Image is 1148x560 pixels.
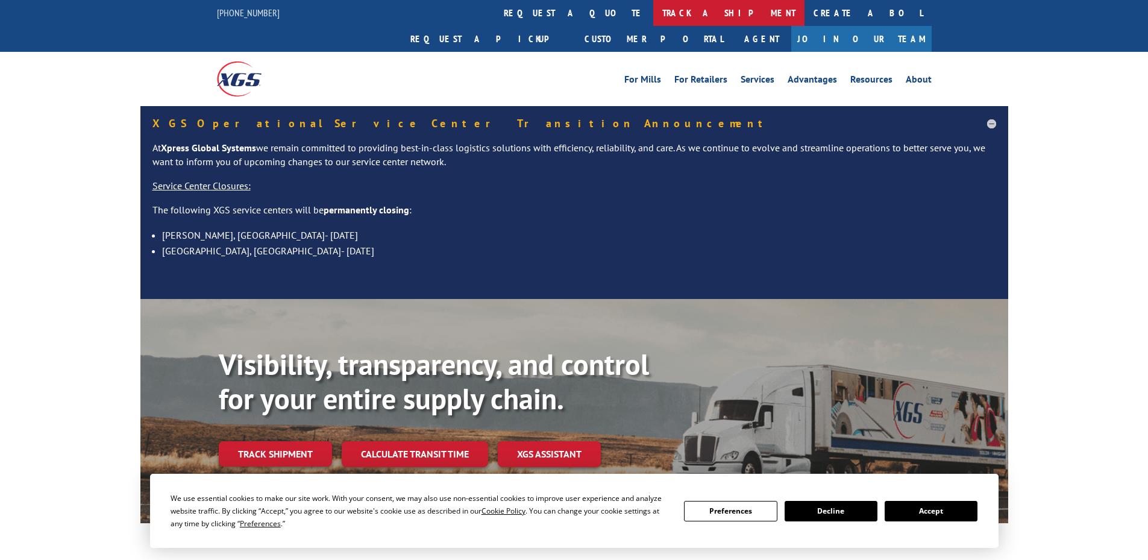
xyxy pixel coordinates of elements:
[162,227,996,243] li: [PERSON_NAME], [GEOGRAPHIC_DATA]- [DATE]
[161,142,256,154] strong: Xpress Global Systems
[788,75,837,88] a: Advantages
[785,501,877,521] button: Decline
[342,441,488,467] a: Calculate transit time
[171,492,670,530] div: We use essential cookies to make our site work. With your consent, we may also use non-essential ...
[481,506,525,516] span: Cookie Policy
[684,501,777,521] button: Preferences
[152,203,996,227] p: The following XGS service centers will be :
[324,204,409,216] strong: permanently closing
[850,75,892,88] a: Resources
[162,243,996,259] li: [GEOGRAPHIC_DATA], [GEOGRAPHIC_DATA]- [DATE]
[219,345,649,418] b: Visibility, transparency, and control for your entire supply chain.
[741,75,774,88] a: Services
[624,75,661,88] a: For Mills
[885,501,977,521] button: Accept
[674,75,727,88] a: For Retailers
[152,141,996,180] p: At we remain committed to providing best-in-class logistics solutions with efficiency, reliabilit...
[219,441,332,467] a: Track shipment
[150,474,999,548] div: Cookie Consent Prompt
[401,26,576,52] a: Request a pickup
[498,441,601,467] a: XGS ASSISTANT
[152,118,996,129] h5: XGS Operational Service Center Transition Announcement
[791,26,932,52] a: Join Our Team
[152,180,251,192] u: Service Center Closures:
[217,7,280,19] a: [PHONE_NUMBER]
[240,518,281,529] span: Preferences
[576,26,732,52] a: Customer Portal
[906,75,932,88] a: About
[732,26,791,52] a: Agent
